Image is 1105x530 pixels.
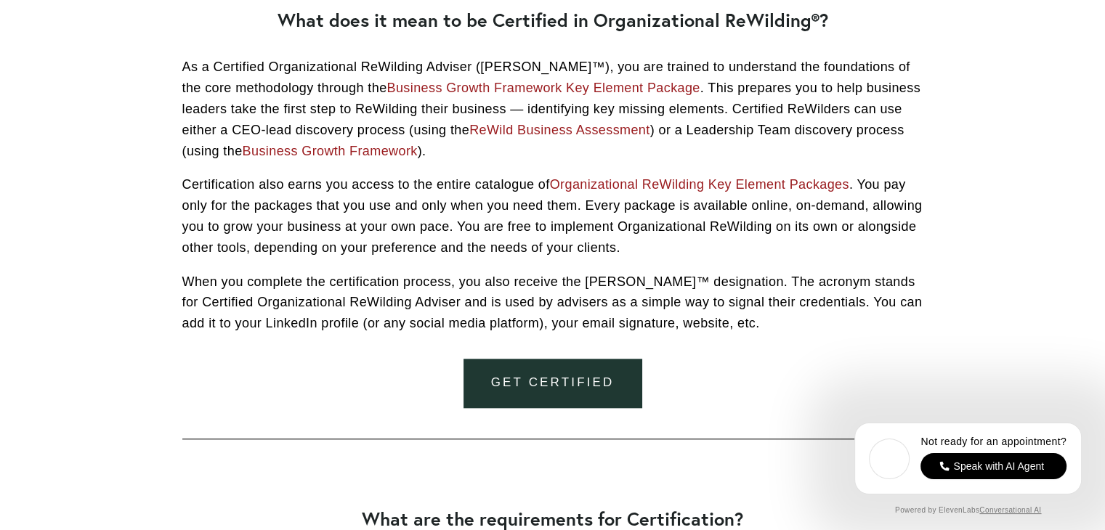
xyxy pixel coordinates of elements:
[243,144,418,158] a: Business Growth Framework
[182,57,923,161] p: As a Certified Organizational ReWilding Adviser ([PERSON_NAME]™), you are trained to understand t...
[386,81,700,95] a: Business Growth Framework Key Element Package
[469,123,650,137] a: ReWild Business Assessment
[182,174,923,258] p: Certification also earns you access to the entire catalogue of . You pay only for the packages th...
[182,272,923,334] p: When you complete the certification process, you also receive the [PERSON_NAME]™ designation. The...
[278,8,828,32] strong: What does it mean to be Certified in Organizational ReWilding®?
[550,177,849,192] a: Organizational ReWilding Key Element Packages
[464,359,641,407] a: Get Certified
